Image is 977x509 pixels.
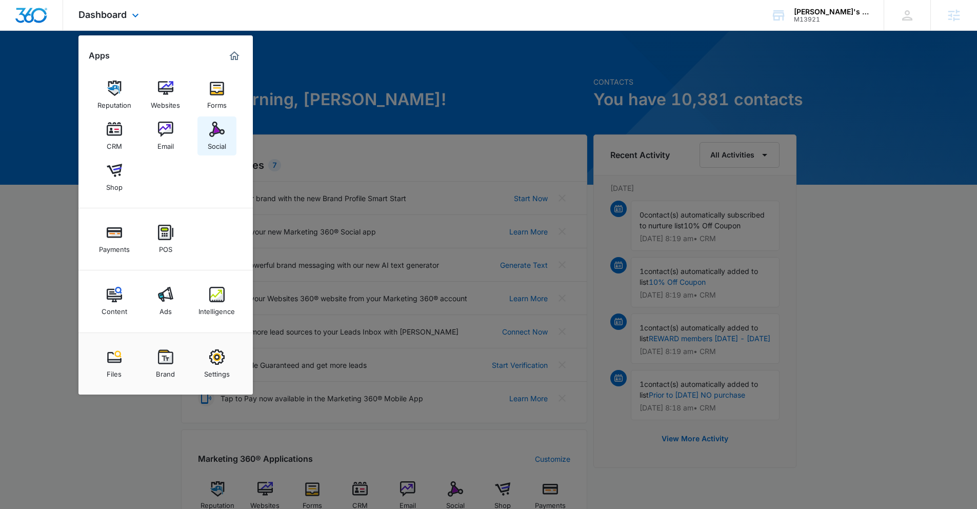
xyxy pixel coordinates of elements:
div: Files [107,365,122,378]
a: Intelligence [197,282,236,321]
a: Forms [197,75,236,114]
a: Ads [146,282,185,321]
span: Dashboard [78,9,127,20]
div: Reputation [97,96,131,109]
div: CRM [107,137,122,150]
div: Intelligence [198,302,235,316]
div: Settings [204,365,230,378]
a: Email [146,116,185,155]
a: POS [146,220,185,259]
div: Websites [151,96,180,109]
a: Payments [95,220,134,259]
div: Shop [106,178,123,191]
div: Content [102,302,127,316]
a: Social [197,116,236,155]
div: Social [208,137,226,150]
a: Reputation [95,75,134,114]
div: Payments [99,240,130,253]
a: Files [95,344,134,383]
h2: Apps [89,51,110,61]
div: POS [159,240,172,253]
a: Brand [146,344,185,383]
a: CRM [95,116,134,155]
div: Forms [207,96,227,109]
a: Content [95,282,134,321]
a: Shop [95,158,134,197]
div: account name [794,8,869,16]
div: account id [794,16,869,23]
a: Marketing 360® Dashboard [226,48,243,64]
div: Email [157,137,174,150]
div: Brand [156,365,175,378]
a: Websites [146,75,185,114]
div: Ads [159,302,172,316]
a: Settings [197,344,236,383]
